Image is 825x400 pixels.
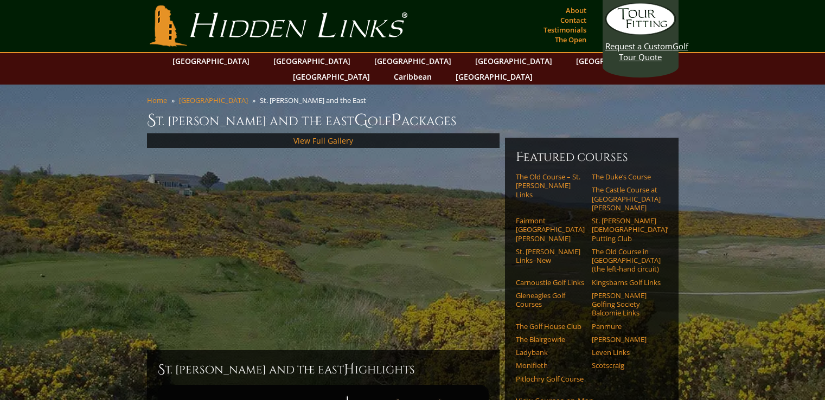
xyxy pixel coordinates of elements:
a: [GEOGRAPHIC_DATA] [167,53,255,69]
a: St. [PERSON_NAME] [DEMOGRAPHIC_DATA]’ Putting Club [592,216,661,243]
a: The Old Course – St. [PERSON_NAME] Links [516,172,585,199]
a: Pitlochry Golf Course [516,375,585,383]
a: Monifieth [516,361,585,370]
a: [GEOGRAPHIC_DATA] [287,69,375,85]
a: [GEOGRAPHIC_DATA] [450,69,538,85]
a: [GEOGRAPHIC_DATA] [179,95,248,105]
h2: St. [PERSON_NAME] and the East ighlights [158,361,489,378]
span: P [391,109,401,131]
a: [GEOGRAPHIC_DATA] [369,53,457,69]
a: Carnoustie Golf Links [516,278,585,287]
h6: Featured Courses [516,149,668,166]
h1: St. [PERSON_NAME] and the East olf ackages [147,109,679,131]
a: [GEOGRAPHIC_DATA] [470,53,558,69]
a: Fairmont [GEOGRAPHIC_DATA][PERSON_NAME] [516,216,585,243]
a: View Full Gallery [293,136,353,146]
a: The Old Course in [GEOGRAPHIC_DATA] (the left-hand circuit) [592,247,661,274]
a: The Golf House Club [516,322,585,331]
span: G [354,109,368,131]
a: The Blairgowrie [516,335,585,344]
a: [GEOGRAPHIC_DATA] [571,53,658,69]
a: Kingsbarns Golf Links [592,278,661,287]
a: St. [PERSON_NAME] Links–New [516,247,585,265]
a: Request a CustomGolf Tour Quote [605,3,676,62]
span: H [344,361,355,378]
a: Gleneagles Golf Courses [516,291,585,309]
a: Home [147,95,167,105]
a: Caribbean [388,69,437,85]
a: Scotscraig [592,361,661,370]
a: Testimonials [541,22,589,37]
a: [PERSON_NAME] [592,335,661,344]
a: Contact [558,12,589,28]
span: Request a Custom [605,41,673,51]
a: The Open [552,32,589,47]
a: The Castle Course at [GEOGRAPHIC_DATA][PERSON_NAME] [592,185,661,212]
a: Leven Links [592,348,661,357]
a: Panmure [592,322,661,331]
a: Ladybank [516,348,585,357]
a: The Duke’s Course [592,172,661,181]
a: About [563,3,589,18]
a: [GEOGRAPHIC_DATA] [268,53,356,69]
a: [PERSON_NAME] Golfing Society Balcomie Links [592,291,661,318]
li: St. [PERSON_NAME] and the East [260,95,370,105]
